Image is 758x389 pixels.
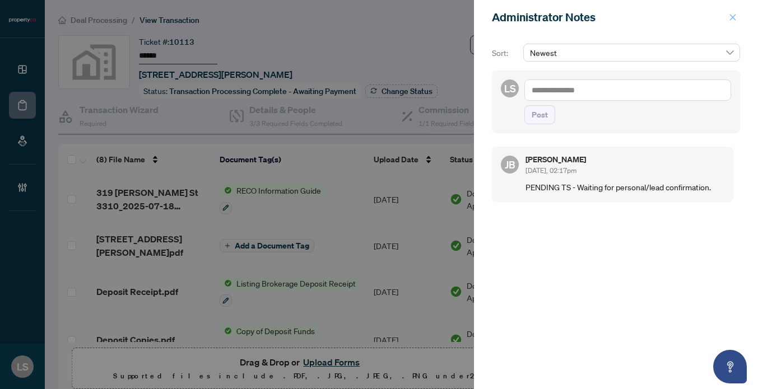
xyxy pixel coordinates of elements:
[729,13,737,21] span: close
[524,105,555,124] button: Post
[713,350,747,383] button: Open asap
[492,9,726,26] div: Administrator Notes
[505,157,515,172] span: JB
[530,44,733,61] span: Newest
[526,156,724,163] h5: [PERSON_NAME]
[492,47,519,59] p: Sort:
[526,166,576,175] span: [DATE], 02:17pm
[526,181,724,193] p: PENDING TS - Waiting for personal/lead confirmation.
[504,81,516,96] span: LS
